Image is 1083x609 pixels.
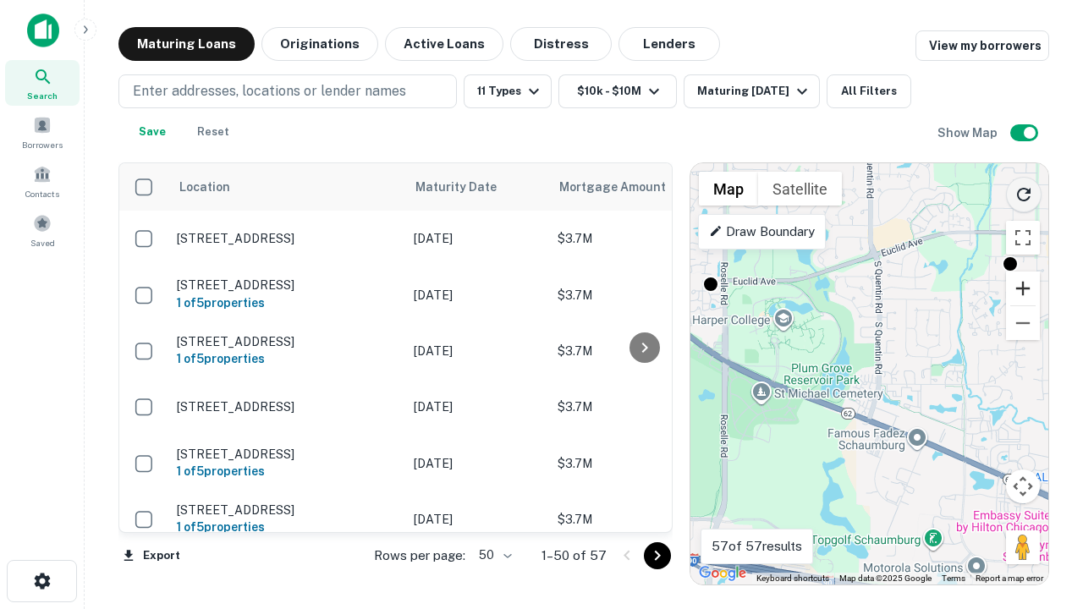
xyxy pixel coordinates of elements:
[549,163,735,211] th: Mortgage Amount
[510,27,612,61] button: Distress
[758,172,842,206] button: Show satellite imagery
[695,562,750,584] img: Google
[839,573,932,583] span: Map data ©2025 Google
[5,158,80,204] a: Contacts
[118,543,184,568] button: Export
[472,543,514,568] div: 50
[168,163,405,211] th: Location
[118,27,255,61] button: Maturing Loans
[976,573,1043,583] a: Report a map error
[558,74,677,108] button: $10k - $10M
[414,229,541,248] p: [DATE]
[415,177,519,197] span: Maturity Date
[697,81,812,101] div: Maturing [DATE]
[133,81,406,101] p: Enter addresses, locations or lender names
[1006,177,1042,212] button: Reload search area
[709,222,815,242] p: Draw Boundary
[27,89,58,102] span: Search
[5,207,80,253] a: Saved
[385,27,503,61] button: Active Loans
[942,573,965,583] a: Terms (opens in new tab)
[177,399,397,414] p: [STREET_ADDRESS]
[25,187,59,200] span: Contacts
[374,546,465,566] p: Rows per page:
[177,334,397,349] p: [STREET_ADDRESS]
[618,27,720,61] button: Lenders
[712,536,802,557] p: 57 of 57 results
[22,138,63,151] span: Borrowers
[414,398,541,416] p: [DATE]
[558,229,727,248] p: $3.7M
[644,542,671,569] button: Go to next page
[684,74,820,108] button: Maturing [DATE]
[177,349,397,368] h6: 1 of 5 properties
[5,109,80,155] a: Borrowers
[186,115,240,149] button: Reset
[699,172,758,206] button: Show street map
[756,573,829,584] button: Keyboard shortcuts
[177,462,397,480] h6: 1 of 5 properties
[541,546,607,566] p: 1–50 of 57
[915,30,1049,61] a: View my borrowers
[177,502,397,518] p: [STREET_ADDRESS]
[27,14,59,47] img: capitalize-icon.png
[30,236,55,250] span: Saved
[558,510,727,529] p: $3.7M
[177,518,397,536] h6: 1 of 5 properties
[177,277,397,293] p: [STREET_ADDRESS]
[414,342,541,360] p: [DATE]
[125,115,179,149] button: Save your search to get updates of matches that match your search criteria.
[261,27,378,61] button: Originations
[414,454,541,473] p: [DATE]
[558,398,727,416] p: $3.7M
[414,286,541,304] p: [DATE]
[695,562,750,584] a: Open this area in Google Maps (opens a new window)
[1006,306,1040,340] button: Zoom out
[177,447,397,462] p: [STREET_ADDRESS]
[558,342,727,360] p: $3.7M
[118,74,457,108] button: Enter addresses, locations or lender names
[177,294,397,312] h6: 1 of 5 properties
[827,74,911,108] button: All Filters
[1006,272,1040,305] button: Zoom in
[998,474,1083,555] iframe: Chat Widget
[559,177,688,197] span: Mortgage Amount
[1006,469,1040,503] button: Map camera controls
[179,177,230,197] span: Location
[558,454,727,473] p: $3.7M
[937,123,1000,142] h6: Show Map
[177,231,397,246] p: [STREET_ADDRESS]
[405,163,549,211] th: Maturity Date
[1006,221,1040,255] button: Toggle fullscreen view
[464,74,552,108] button: 11 Types
[414,510,541,529] p: [DATE]
[558,286,727,304] p: $3.7M
[690,163,1048,584] div: 0 0
[5,60,80,106] a: Search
